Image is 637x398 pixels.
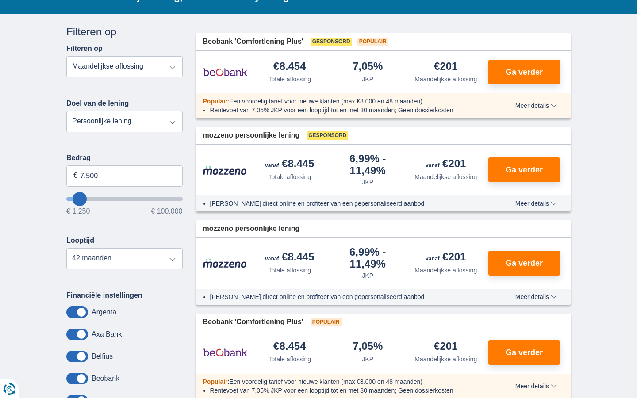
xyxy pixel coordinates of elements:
span: Ga verder [506,348,543,356]
li: [PERSON_NAME] direct online en profiteer van een gepersonaliseerd aanbod [210,199,483,208]
label: Bedrag [66,154,183,162]
div: Maandelijkse aflossing [414,172,477,181]
label: Belfius [92,352,113,360]
div: Totale aflossing [268,355,311,364]
span: Meer details [515,103,557,109]
li: [PERSON_NAME] direct online en profiteer van een gepersonaliseerd aanbod [210,292,483,301]
span: Meer details [515,294,557,300]
span: Populair [357,38,388,46]
span: Gesponsord [311,38,352,46]
button: Meer details [509,293,564,300]
span: Ga verder [506,166,543,174]
button: Meer details [509,383,564,390]
button: Meer details [509,102,564,109]
div: €201 [426,252,466,264]
span: Een voordelig tarief voor nieuwe klanten (max €8.000 en 48 maanden) [229,98,422,105]
button: Ga verder [488,60,560,84]
div: Maandelijkse aflossing [414,75,477,84]
button: Meer details [509,200,564,207]
label: Axa Bank [92,330,122,338]
span: € [73,171,77,181]
div: Totale aflossing [268,266,311,275]
div: €201 [434,341,457,353]
label: Financiële instellingen [66,291,142,299]
li: Rentevoet van 7,05% JKP voor een looptijd tot en met 30 maanden; Geen dossierkosten [210,106,483,115]
span: Beobank 'Comfortlening Plus' [203,317,303,327]
div: JKP [362,178,373,187]
button: Ga verder [488,340,560,365]
img: product.pl.alt Mozzeno [203,165,247,175]
li: Rentevoet van 7,05% JKP voor een looptijd tot en met 30 maanden; Geen dossierkosten [210,386,483,395]
img: product.pl.alt Beobank [203,341,247,364]
label: Looptijd [66,237,94,245]
img: product.pl.alt Beobank [203,61,247,83]
div: Maandelijkse aflossing [414,355,477,364]
div: JKP [362,355,373,364]
div: 6,99% [332,247,403,269]
label: Filteren op [66,45,103,53]
span: Meer details [515,383,557,389]
span: Gesponsord [307,131,348,140]
div: 7,05% [353,61,383,73]
span: mozzeno persoonlijke lening [203,224,300,234]
div: JKP [362,75,373,84]
div: Maandelijkse aflossing [414,266,477,275]
div: Totale aflossing [268,75,311,84]
div: Totale aflossing [268,172,311,181]
span: Meer details [515,200,557,207]
span: Een voordelig tarief voor nieuwe klanten (max €8.000 en 48 maanden) [229,378,422,385]
span: Populair [203,378,228,385]
div: €201 [434,61,457,73]
label: Doel van de lening [66,99,129,107]
span: mozzeno persoonlijke lening [203,130,300,141]
span: Populair [311,318,342,326]
span: Beobank 'Comfortlening Plus' [203,37,303,47]
label: Argenta [92,308,116,316]
span: Ga verder [506,68,543,76]
button: Ga verder [488,251,560,276]
div: JKP [362,271,373,280]
div: €8.454 [273,341,306,353]
div: €8.445 [265,158,314,171]
button: Ga verder [488,157,560,182]
div: €201 [426,158,466,171]
div: €8.445 [265,252,314,264]
span: Ga verder [506,259,543,267]
span: Populair [203,98,228,105]
span: € 1.250 [66,208,90,215]
label: Beobank [92,375,119,383]
div: 7,05% [353,341,383,353]
span: € 100.000 [151,208,182,215]
div: : [196,377,490,386]
img: product.pl.alt Mozzeno [203,258,247,268]
div: €8.454 [273,61,306,73]
div: 6,99% [332,153,403,176]
div: : [196,97,490,106]
div: Filteren op [66,24,183,39]
input: wantToBorrow [66,197,183,201]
